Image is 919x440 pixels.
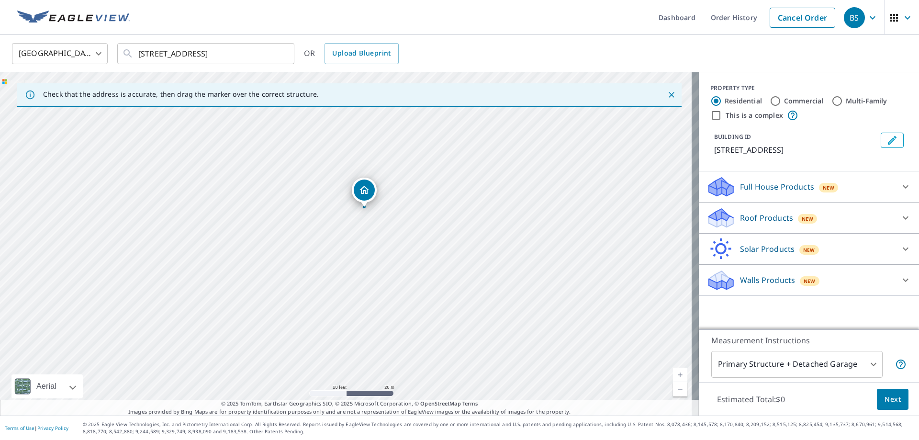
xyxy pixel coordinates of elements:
[43,90,319,99] p: Check that the address is accurate, then drag the marker over the correct structure.
[740,212,793,224] p: Roof Products
[711,335,907,346] p: Measurement Instructions
[844,7,865,28] div: BS
[846,96,887,106] label: Multi-Family
[895,359,907,370] span: Your report will include the primary structure and a detached garage if one exists.
[706,237,911,260] div: Solar ProductsNew
[706,269,911,292] div: Walls ProductsNew
[881,133,904,148] button: Edit building 1
[37,425,68,431] a: Privacy Policy
[726,111,783,120] label: This is a complex
[420,400,460,407] a: OpenStreetMap
[673,382,687,396] a: Current Level 19, Zoom Out
[221,400,478,408] span: © 2025 TomTom, Earthstar Geographics SIO, © 2025 Microsoft Corporation, ©
[714,144,877,156] p: [STREET_ADDRESS]
[709,389,793,410] p: Estimated Total: $0
[714,133,751,141] p: BUILDING ID
[83,421,914,435] p: © 2025 Eagle View Technologies, Inc. and Pictometry International Corp. All Rights Reserved. Repo...
[725,96,762,106] label: Residential
[802,215,814,223] span: New
[711,351,883,378] div: Primary Structure + Detached Garage
[34,374,59,398] div: Aerial
[17,11,130,25] img: EV Logo
[352,178,377,207] div: Dropped pin, building 1, Residential property, 1011 West Ct Enumclaw, WA 98022
[11,374,83,398] div: Aerial
[803,246,815,254] span: New
[304,43,399,64] div: OR
[740,274,795,286] p: Walls Products
[332,47,391,59] span: Upload Blueprint
[673,368,687,382] a: Current Level 19, Zoom In
[5,425,68,431] p: |
[770,8,835,28] a: Cancel Order
[665,89,678,101] button: Close
[885,394,901,406] span: Next
[12,40,108,67] div: [GEOGRAPHIC_DATA]
[823,184,835,192] span: New
[784,96,824,106] label: Commercial
[706,175,911,198] div: Full House ProductsNew
[138,40,275,67] input: Search by address or latitude-longitude
[740,181,814,192] p: Full House Products
[325,43,398,64] a: Upload Blueprint
[462,400,478,407] a: Terms
[877,389,908,410] button: Next
[740,243,795,255] p: Solar Products
[710,84,908,92] div: PROPERTY TYPE
[706,206,911,229] div: Roof ProductsNew
[5,425,34,431] a: Terms of Use
[804,277,816,285] span: New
